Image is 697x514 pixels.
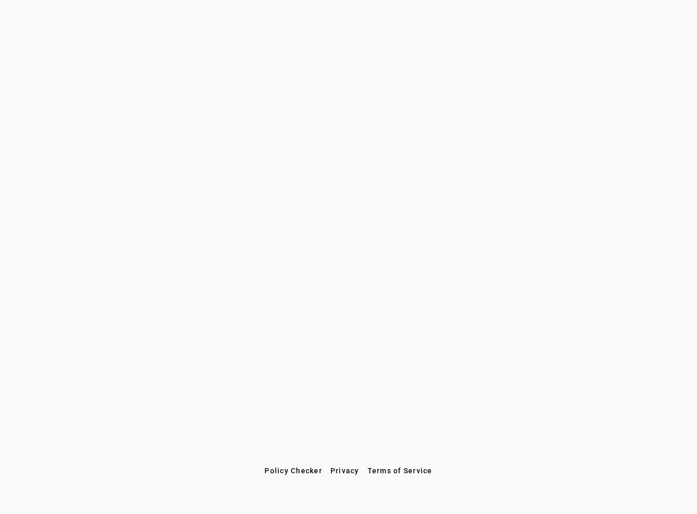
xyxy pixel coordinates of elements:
button: Policy Checker [260,461,326,480]
button: Terms of Service [363,461,437,480]
span: Privacy [330,467,359,475]
span: Policy Checker [264,467,322,475]
button: Privacy [326,461,363,480]
span: Terms of Service [368,467,433,475]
